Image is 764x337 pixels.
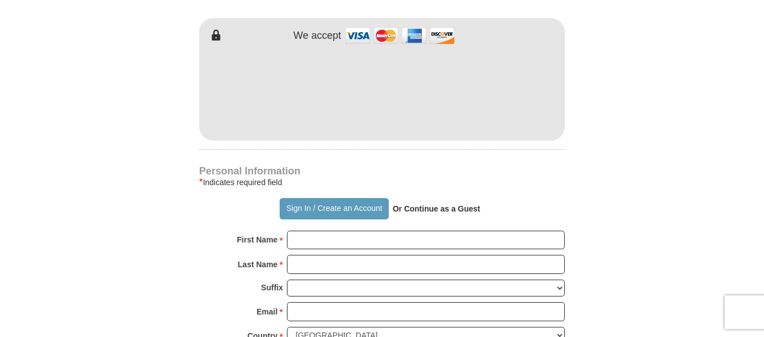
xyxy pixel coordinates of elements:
button: Sign In / Create an Account [280,198,388,219]
strong: Email [257,304,277,320]
strong: First Name [237,232,277,248]
strong: Suffix [261,280,283,295]
strong: Last Name [238,257,278,272]
h4: We accept [294,30,341,42]
img: credit cards accepted [344,24,456,48]
div: Indicates required field [199,176,565,189]
h4: Personal Information [199,167,565,176]
strong: Or Continue as a Guest [393,204,480,213]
